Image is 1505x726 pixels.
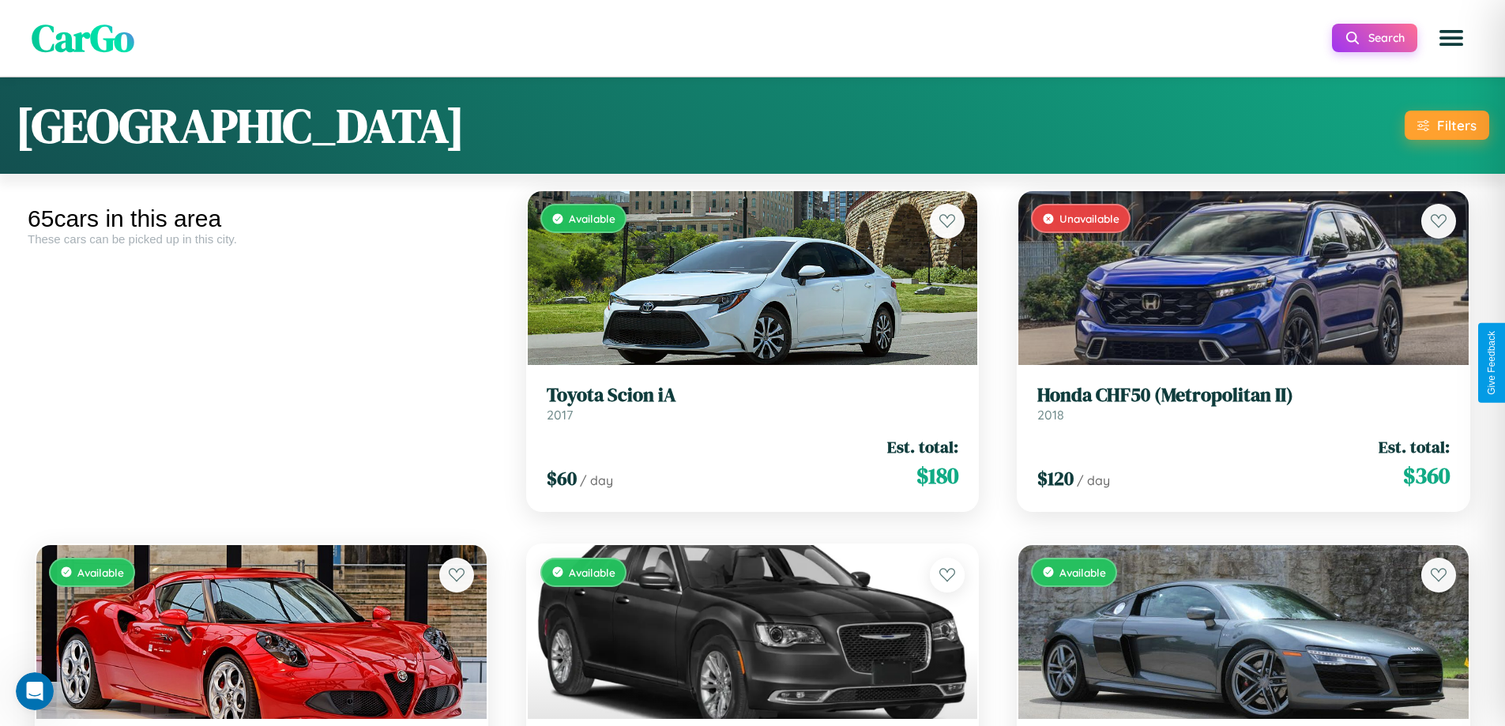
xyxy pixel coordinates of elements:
span: $ 180 [916,460,958,491]
a: Honda CHF50 (Metropolitan II)2018 [1037,384,1450,423]
span: 2017 [547,407,573,423]
div: Filters [1437,117,1477,134]
span: Available [569,212,615,225]
span: Search [1368,31,1405,45]
span: Unavailable [1059,212,1119,225]
span: CarGo [32,12,134,64]
span: / day [1077,472,1110,488]
button: Open menu [1429,16,1473,60]
div: Give Feedback [1486,331,1497,395]
button: Filters [1405,111,1489,140]
span: Available [77,566,124,579]
span: 2018 [1037,407,1064,423]
span: $ 360 [1403,460,1450,491]
h3: Toyota Scion iA [547,384,959,407]
span: Est. total: [887,435,958,458]
span: Available [569,566,615,579]
h3: Honda CHF50 (Metropolitan II) [1037,384,1450,407]
span: / day [580,472,613,488]
div: 65 cars in this area [28,205,495,232]
h1: [GEOGRAPHIC_DATA] [16,93,465,158]
iframe: Intercom live chat [16,672,54,710]
button: Search [1332,24,1417,52]
span: Est. total: [1379,435,1450,458]
div: These cars can be picked up in this city. [28,232,495,246]
span: Available [1059,566,1106,579]
span: $ 120 [1037,465,1074,491]
span: $ 60 [547,465,577,491]
a: Toyota Scion iA2017 [547,384,959,423]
